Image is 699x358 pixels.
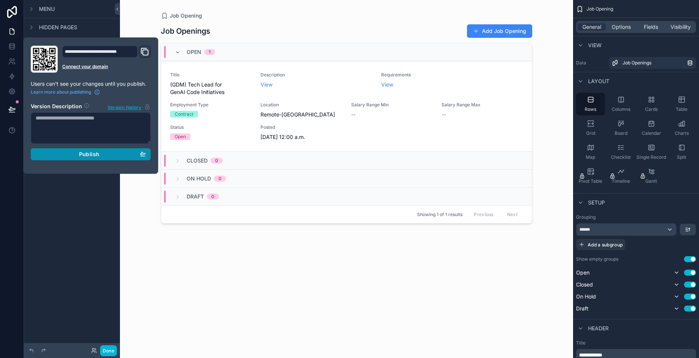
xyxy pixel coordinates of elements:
[637,141,666,163] button: Single Record
[576,141,605,163] button: Map
[576,93,605,115] button: Rows
[187,193,204,200] span: Draft
[39,24,77,31] span: Hidden pages
[644,23,658,31] span: Fields
[576,281,593,288] span: Closed
[211,194,214,200] div: 0
[187,157,208,164] span: Closed
[676,106,687,112] span: Table
[612,106,630,112] span: Columns
[576,60,606,66] label: Data
[582,23,601,31] span: General
[31,80,151,88] p: Users can't see your changes until you publish.
[642,130,661,136] span: Calendar
[576,256,618,262] label: Show empty groups
[645,178,657,184] span: Gantt
[62,64,151,70] a: Connect your domain
[677,154,686,160] span: Split
[576,165,605,187] button: Pivot Table
[612,178,630,184] span: Timeline
[576,340,696,346] label: Title
[606,165,635,187] button: Timeline
[586,154,595,160] span: Map
[667,141,696,163] button: Split
[637,165,666,187] button: Gantt
[586,130,595,136] span: Grid
[636,154,666,160] span: Single Record
[637,117,666,139] button: Calendar
[623,60,651,66] span: Job Openings
[606,141,635,163] button: Checklist
[79,151,99,158] span: Publish
[579,178,602,184] span: Pivot Table
[417,212,463,218] span: Showing 1 of 1 results
[637,93,666,115] button: Cards
[667,117,696,139] button: Charts
[667,93,696,115] button: Table
[31,89,100,95] a: Learn more about publishing
[31,103,82,111] h2: Version Description
[675,130,689,136] span: Charts
[187,175,211,182] span: On Hold
[31,89,91,95] span: Learn more about publishing
[588,242,623,248] span: Add a subgroup
[612,23,631,31] span: Options
[588,78,609,85] span: Layout
[611,154,631,160] span: Checklist
[62,46,151,73] div: Domain and Custom Link
[39,5,55,13] span: Menu
[576,293,596,300] span: On Hold
[588,199,605,206] span: Setup
[615,130,627,136] span: Board
[107,103,151,111] button: Version history
[100,345,117,356] button: Done
[576,305,588,312] span: Draft
[576,117,605,139] button: Grid
[209,49,211,55] div: 1
[187,48,201,56] span: Open
[576,214,596,220] label: Grouping
[606,117,635,139] button: Board
[576,269,590,276] span: Open
[588,42,602,49] span: View
[31,148,151,160] button: Publish
[587,6,613,12] span: Job Opening
[609,57,696,69] a: Job Openings
[215,158,218,164] div: 0
[108,103,141,110] span: Version history
[645,106,658,112] span: Cards
[606,93,635,115] button: Columns
[219,176,222,182] div: 0
[588,325,609,332] span: Header
[585,106,596,112] span: Rows
[576,239,625,250] button: Add a subgroup
[671,23,691,31] span: Visibility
